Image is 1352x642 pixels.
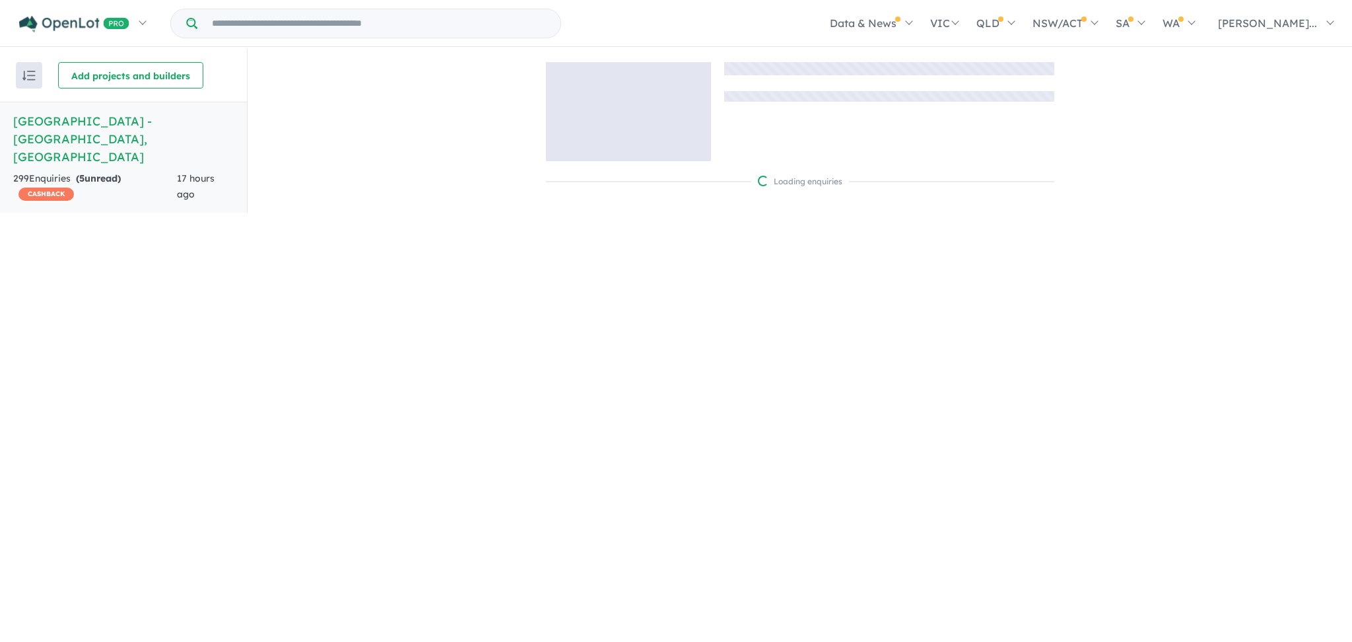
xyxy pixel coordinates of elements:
img: sort.svg [22,71,36,81]
h5: [GEOGRAPHIC_DATA] - [GEOGRAPHIC_DATA] , [GEOGRAPHIC_DATA] [13,112,234,166]
span: [PERSON_NAME]... [1218,17,1317,30]
img: Openlot PRO Logo White [19,16,129,32]
button: Add projects and builders [58,62,203,89]
div: Loading enquiries [758,175,842,188]
strong: ( unread) [76,172,121,184]
div: 299 Enquir ies [13,171,177,203]
span: CASHBACK [18,188,74,201]
input: Try estate name, suburb, builder or developer [200,9,558,38]
span: 5 [79,172,84,184]
span: 17 hours ago [177,172,215,200]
